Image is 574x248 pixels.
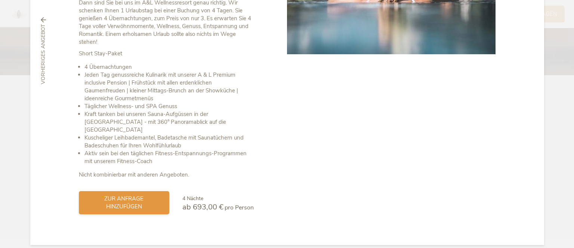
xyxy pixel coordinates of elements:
strong: Short Stay-Paket [79,50,122,57]
strong: Nicht kombinierbar mit anderen Angeboten. [79,171,189,178]
span: ab 693,00 € [182,202,223,212]
li: 4 Übernachtungen [84,63,254,71]
span: vorheriges Angebot [40,25,47,85]
li: Kraft tanken bei unseren Sauna-Aufgüssen in der [GEOGRAPHIC_DATA] - mit 360° Panoramablick auf di... [84,110,254,134]
span: zur Anfrage hinzufügen [86,195,162,211]
li: Aktiv sein bei den täglichen Fitness-Entspannungs-Programmen mit unserem Fitness-Coach [84,150,254,165]
span: 4 Nächte [182,195,203,202]
span: pro Person [225,203,254,212]
li: Täglicher Wellness- und SPA Genuss [84,102,254,110]
li: Kuscheliger Leihbademantel, Badetasche mit Saunatüchern und Badeschuhen für Ihren Wohlfühlurlaub [84,134,254,150]
li: Jeden Tag genussreiche Kulinarik mit unserer A & L Premium inclusive Pension | Frühstück mit alle... [84,71,254,102]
